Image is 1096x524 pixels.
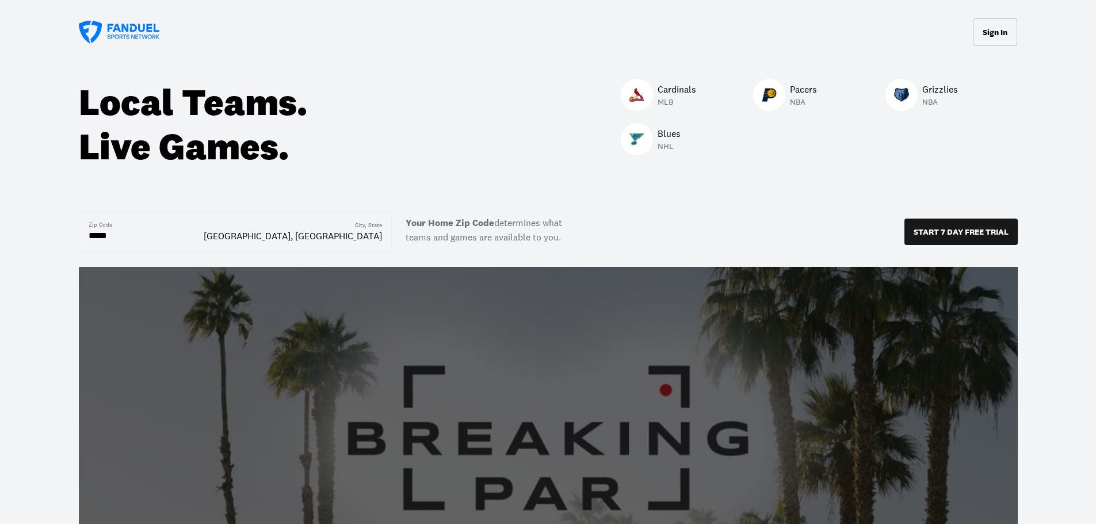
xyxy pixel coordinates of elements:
[762,87,777,102] img: Pacers
[658,82,696,96] p: Cardinals
[904,219,1018,245] button: START 7 DAY FREE TRIAL
[406,217,494,229] b: Your Home Zip Code
[658,127,681,140] p: Blues
[621,123,681,159] a: BluesBluesBluesNHL
[753,79,817,114] a: PacersPacersPacersNBA
[79,21,159,44] a: FanDuel Sports Network
[621,79,696,114] a: CardinalsCardinalsCardinalsMLB
[629,132,644,147] img: Blues
[392,211,576,253] label: determines what teams and games are available to you.
[355,221,382,230] div: City, State
[894,87,909,102] img: Grizzlies
[885,79,958,114] a: GrizzliesGrizzliesGrizzliesNBA
[922,96,958,108] p: NBA
[973,18,1017,46] button: Sign In
[790,82,817,96] p: Pacers
[204,230,382,242] div: [GEOGRAPHIC_DATA], [GEOGRAPHIC_DATA]
[79,81,338,169] div: Local Teams. Live Games.
[658,96,696,108] p: MLB
[89,221,112,229] div: Zip Code
[658,140,681,152] p: NHL
[914,228,1009,236] p: START 7 DAY FREE TRIAL
[922,82,958,96] p: Grizzlies
[629,87,644,102] img: Cardinals
[790,96,817,108] p: NBA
